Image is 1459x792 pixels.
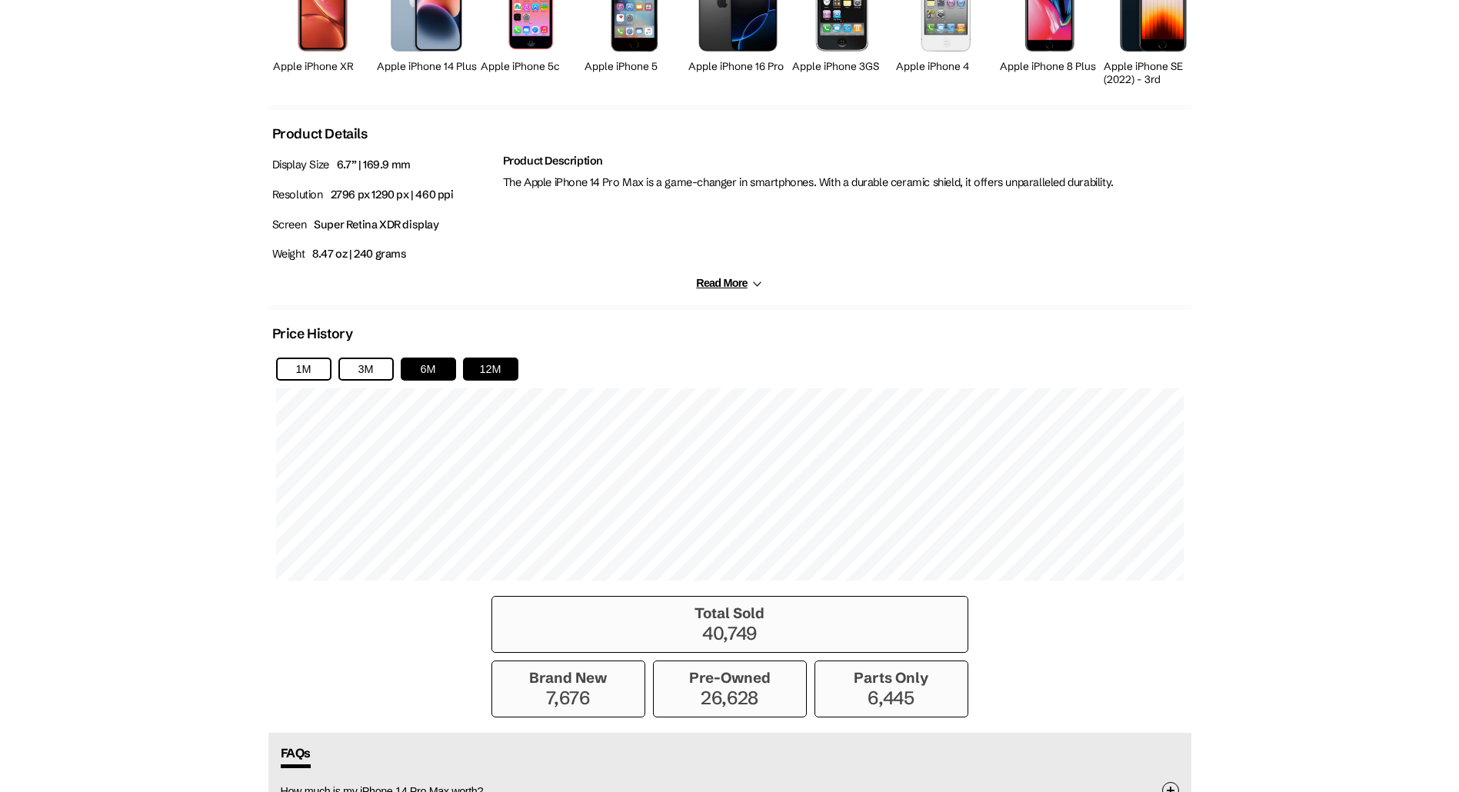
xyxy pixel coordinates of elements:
[1000,60,1100,73] h2: Apple iPhone 8 Plus
[1104,60,1204,99] h2: Apple iPhone SE (2022) - 3rd Generation
[500,622,960,644] p: 40,749
[823,669,960,687] h3: Parts Only
[312,247,406,261] span: 8.47 oz | 240 grams
[401,358,456,381] button: 6M
[661,687,798,709] p: 26,628
[272,184,495,206] p: Resolution
[331,188,454,201] span: 2796 px 1290 px | 460 ppi
[661,669,798,687] h3: Pre-Owned
[503,154,1188,168] h2: Product Description
[896,60,996,73] h2: Apple iPhone 4
[281,745,311,768] span: FAQs
[377,60,477,73] h2: Apple iPhone 14 Plus
[272,325,353,342] h2: Price History
[463,358,518,381] button: 12M
[823,687,960,709] p: 6,445
[272,154,495,176] p: Display Size
[481,60,581,73] h2: Apple iPhone 5c
[500,687,637,709] p: 7,676
[273,60,373,73] h2: Apple iPhone XR
[276,358,331,381] button: 1M
[272,214,495,236] p: Screen
[688,60,788,73] h2: Apple iPhone 16 Pro
[500,604,960,622] h3: Total Sold
[337,158,411,171] span: 6.7” | 169.9 mm
[314,218,438,231] span: Super Retina XDR display
[338,358,394,381] button: 3M
[272,243,495,265] p: Weight
[503,171,1188,194] p: The Apple iPhone 14 Pro Max is a game-changer in smartphones. With a durable ceramic shield, it o...
[585,60,685,73] h2: Apple iPhone 5
[792,60,892,73] h2: Apple iPhone 3GS
[500,669,637,687] h3: Brand New
[272,125,368,142] h2: Product Details
[696,277,762,290] button: Read More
